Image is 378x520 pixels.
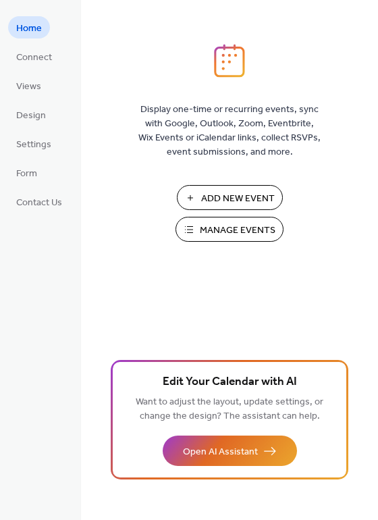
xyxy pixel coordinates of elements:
a: Form [8,161,45,184]
span: Want to adjust the layout, update settings, or change the design? The assistant can help. [136,393,323,425]
button: Manage Events [175,217,283,242]
span: Edit Your Calendar with AI [163,373,297,392]
a: Settings [8,132,59,155]
img: logo_icon.svg [214,44,245,78]
a: Views [8,74,49,97]
a: Contact Us [8,190,70,213]
span: Settings [16,138,51,152]
span: Design [16,109,46,123]
span: Views [16,80,41,94]
span: Manage Events [200,224,275,238]
a: Design [8,103,54,126]
button: Open AI Assistant [163,436,297,466]
button: Add New Event [177,185,283,210]
a: Connect [8,45,60,68]
span: Contact Us [16,196,62,210]
a: Home [8,16,50,38]
span: Open AI Assistant [183,445,258,459]
span: Home [16,22,42,36]
span: Display one-time or recurring events, sync with Google, Outlook, Zoom, Eventbrite, Wix Events or ... [138,103,321,159]
span: Connect [16,51,52,65]
span: Form [16,167,37,181]
span: Add New Event [201,192,275,206]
